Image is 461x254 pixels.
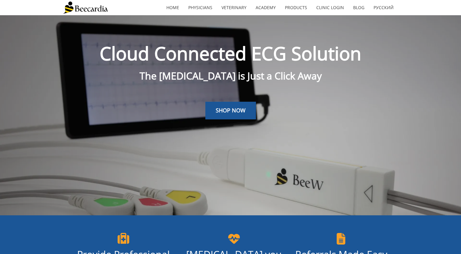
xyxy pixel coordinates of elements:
[140,69,322,82] span: The [MEDICAL_DATA] is Just a Click Away
[280,1,312,15] a: Products
[63,2,108,14] img: Beecardia
[162,1,184,15] a: home
[205,102,256,119] a: SHOP NOW
[100,41,361,66] span: Cloud Connected ECG Solution
[369,1,398,15] a: Русский
[216,107,246,114] span: SHOP NOW
[184,1,217,15] a: Physicians
[251,1,280,15] a: Academy
[217,1,251,15] a: Veterinary
[349,1,369,15] a: Blog
[312,1,349,15] a: Clinic Login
